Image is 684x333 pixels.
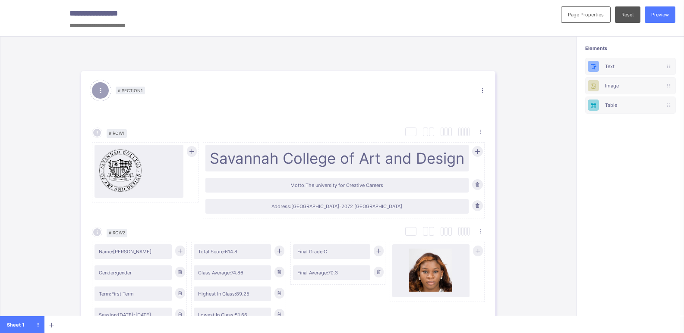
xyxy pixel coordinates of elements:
span: # Row 2 [107,229,127,237]
div: Text [585,58,676,75]
span: Session: [DATE]-[DATE] [99,312,168,318]
span: # Row 1 [107,129,127,138]
span: Savannah College of Art and Design [210,149,464,167]
div: Table [585,96,676,114]
span: Name: [PERSON_NAME] [99,249,168,255]
span: Reset [621,12,634,18]
span: Motto: The university for Creative Careers [210,182,464,188]
span: # Section 1 [116,87,145,94]
span: Elements [585,45,676,51]
div: Image [605,83,656,89]
span: Total Score: 614.8 [198,249,267,255]
span: Preview [651,12,669,18]
span: Class Average: 74.86 [198,270,267,276]
span: Term: First Term [99,291,168,297]
div: Image [585,77,676,94]
img: Logo [409,249,452,292]
div: Table [605,102,656,108]
img: Logo [99,149,142,192]
span: Address: [GEOGRAPHIC_DATA]-2072 [GEOGRAPHIC_DATA] [210,203,464,209]
span: Page Properties [568,12,604,18]
span: Highest In Class: 89.25 [198,291,267,297]
span: Lowest In Class: 51.66 [198,312,267,318]
span: Final Grade: C [297,249,366,255]
span: Final Average: 70.3 [297,270,366,276]
div: Text [605,63,656,69]
span: Gender: gender [99,270,168,276]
